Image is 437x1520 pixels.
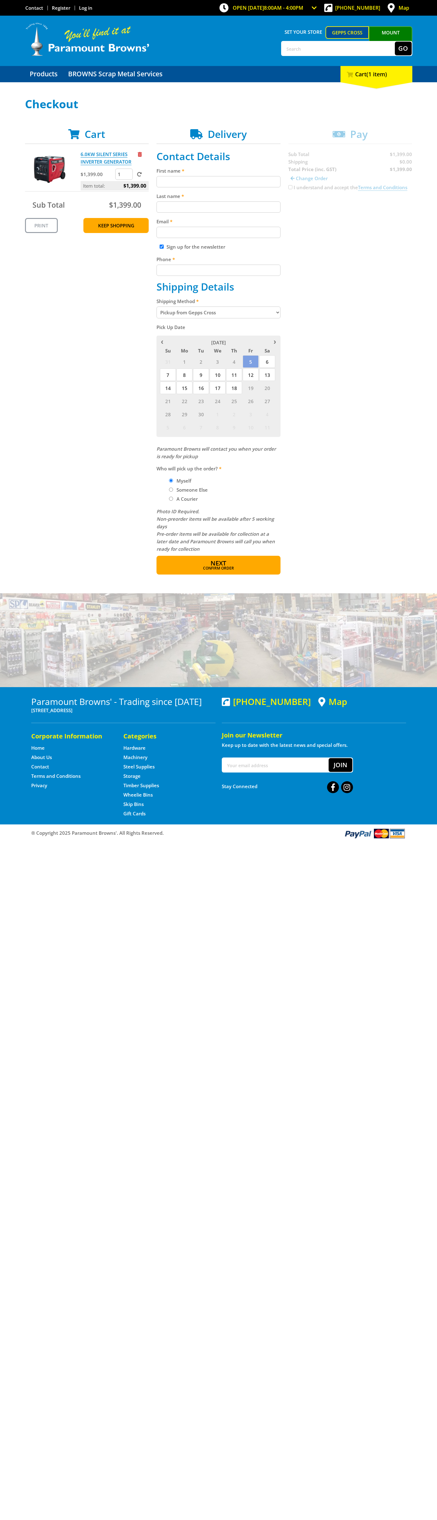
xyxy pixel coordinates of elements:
[63,66,167,82] a: Go to the BROWNS Scrap Metal Services page
[210,347,226,355] span: We
[243,347,259,355] span: Fr
[156,256,281,263] label: Phone
[156,508,275,552] em: Photo ID Required. Non-preorder items will be available after 5 working days Pre-order items will...
[222,779,353,794] div: Stay Connected
[193,421,209,433] span: 7
[81,151,132,165] a: 6.0KW SILENT SERIES INVERTER GENERATOR
[31,745,45,751] a: Go to the Home page
[226,421,242,433] span: 9
[81,181,149,190] p: Item total:
[243,382,259,394] span: 19
[160,421,176,433] span: 5
[31,782,47,789] a: Go to the Privacy page
[31,707,216,714] p: [STREET_ADDRESS]
[156,556,281,575] button: Next Confirm order
[123,792,153,798] a: Go to the Wheelie Bins page
[243,408,259,420] span: 3
[156,218,281,225] label: Email
[211,559,226,567] span: Next
[123,782,159,789] a: Go to the Timber Supplies page
[340,66,412,82] div: Cart
[160,347,176,355] span: Su
[176,355,192,368] span: 1
[160,395,176,407] span: 21
[210,355,226,368] span: 3
[156,465,281,472] label: Who will pick up the order?
[138,151,142,157] a: Remove from cart
[123,754,147,761] a: Go to the Machinery page
[366,70,387,78] span: (1 item)
[318,697,347,707] a: View a map of Gepps Cross location
[156,227,281,238] input: Please enter your email address.
[193,395,209,407] span: 23
[222,758,329,772] input: Your email address
[174,484,210,495] label: Someone Else
[210,382,226,394] span: 17
[226,347,242,355] span: Th
[259,382,275,394] span: 20
[226,382,242,394] span: 18
[174,494,200,504] label: A Courier
[81,170,114,178] p: $1,399.00
[176,382,192,394] span: 15
[259,347,275,355] span: Sa
[210,408,226,420] span: 1
[160,382,176,394] span: 14
[193,408,209,420] span: 30
[210,368,226,381] span: 10
[369,26,412,50] a: Mount [PERSON_NAME]
[208,127,247,141] span: Delivery
[156,167,281,175] label: First name
[329,758,352,772] button: Join
[176,347,192,355] span: Mo
[32,200,65,210] span: Sub Total
[176,408,192,420] span: 29
[156,323,281,331] label: Pick Up Date
[222,741,406,749] p: Keep up to date with the latest news and special offers.
[243,421,259,433] span: 10
[264,4,303,11] span: 8:00am - 4:00pm
[169,497,173,501] input: Please select who will pick up the order.
[160,355,176,368] span: 31
[123,732,203,741] h5: Categories
[31,697,216,707] h3: Paramount Browns' - Trading since [DATE]
[210,421,226,433] span: 8
[259,395,275,407] span: 27
[174,475,193,486] label: Myself
[176,395,192,407] span: 22
[123,763,155,770] a: Go to the Steel Supplies page
[193,368,209,381] span: 9
[123,801,144,808] a: Go to the Skip Bins page
[259,421,275,433] span: 11
[123,181,146,190] span: $1,399.00
[166,244,225,250] label: Sign up for the newsletter
[156,307,281,318] select: Please select a shipping method.
[226,368,242,381] span: 11
[25,22,150,57] img: Paramount Browns'
[344,828,406,839] img: PayPal, Mastercard, Visa accepted
[395,42,412,55] button: Go
[123,745,146,751] a: Go to the Hardware page
[31,763,49,770] a: Go to the Contact page
[25,5,43,11] a: Go to the Contact page
[160,408,176,420] span: 28
[259,355,275,368] span: 6
[193,355,209,368] span: 2
[31,150,68,188] img: 6.0KW SILENT SERIES INVERTER GENERATOR
[169,488,173,492] input: Please select who will pick up the order.
[222,731,406,740] h5: Join our Newsletter
[85,127,105,141] span: Cart
[233,4,303,11] span: OPEN [DATE]
[79,5,92,11] a: Log in
[156,150,281,162] h2: Contact Details
[156,201,281,213] input: Please enter your last name.
[226,395,242,407] span: 25
[52,5,70,11] a: Go to the registration page
[243,395,259,407] span: 26
[156,176,281,187] input: Please enter your first name.
[123,773,141,779] a: Go to the Storage page
[281,26,326,38] span: Set your store
[25,828,412,839] div: ® Copyright 2025 Paramount Browns'. All Rights Reserved.
[156,297,281,305] label: Shipping Method
[156,265,281,276] input: Please enter your telephone number.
